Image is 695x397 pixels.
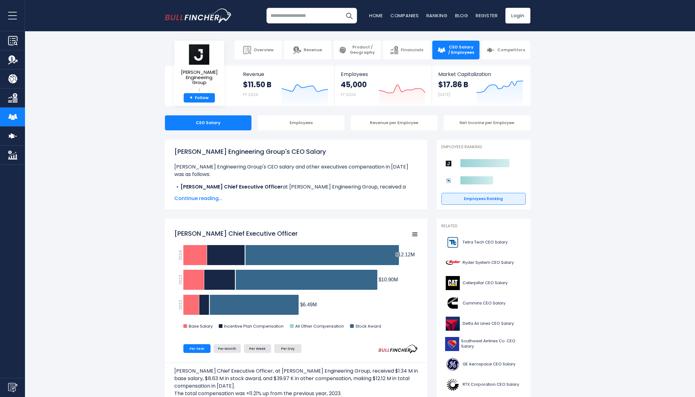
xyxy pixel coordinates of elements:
[463,301,505,306] span: Cummins CEO Salary
[445,378,461,392] img: RTX logo
[184,93,215,103] a: +Follow
[445,337,459,351] img: LUV logo
[174,226,418,335] svg: Robert V. Pragada Chief Executive Officer
[463,382,519,387] span: RTX Corporation CEO Salary
[448,45,474,55] span: CEO Salary / Employees
[463,321,514,326] span: Delta Air Lines CEO Salary
[284,41,331,59] a: Revenue
[441,315,526,332] a: Delta Air Lines CEO Salary
[335,66,432,106] a: Employees 45,000 FY 2024
[177,250,183,260] text: 2024
[165,8,232,23] a: Go to homepage
[441,295,526,312] a: Cummins CEO Salary
[378,277,398,282] tspan: $10.90M
[174,147,418,156] h1: [PERSON_NAME] Engineering Group's CEO Salary
[445,276,461,290] img: CAT logo
[179,70,219,85] span: [PERSON_NAME] Engineering Group
[461,339,522,349] span: Southwest Airlines Co. CEO Salary
[476,12,498,19] a: Register
[174,229,298,238] tspan: [PERSON_NAME] Chief Executive Officer
[395,252,415,257] tspan: $12.12M
[441,356,526,373] a: GE Aerospace CEO Salary
[258,115,345,130] div: Employees
[441,254,526,271] a: Ryder System CEO Salary
[341,92,356,97] small: FY 2024
[179,87,219,93] small: J
[383,41,430,59] a: Financials
[445,296,461,310] img: CMI logo
[482,41,530,59] a: Competitors
[445,235,461,249] img: TTEK logo
[254,48,274,53] span: Overview
[235,41,282,59] a: Overview
[351,115,438,130] div: Revenue per Employee
[463,362,515,367] span: GE Aerospace CEO Salary
[445,317,461,331] img: DAL logo
[455,12,468,19] a: Blog
[300,302,316,307] tspan: $6.49M
[341,80,367,89] strong: 45,000
[441,193,526,205] a: Employees Ranking
[369,12,383,19] a: Home
[243,92,258,97] small: FY 2024
[243,80,271,89] strong: $11.50 B
[441,144,526,150] p: Employees Ranking
[441,376,526,393] a: RTX Corporation CEO Salary
[174,163,418,178] p: [PERSON_NAME] Engineering Group's CEO salary and other executives compensation in [DATE] was as f...
[189,323,213,329] text: Base Salary
[497,48,525,53] span: Competitors
[165,8,232,23] img: bullfincher logo
[390,12,419,19] a: Companies
[505,8,530,23] a: Login
[174,367,418,390] p: [PERSON_NAME] Chief Executive Officer, at [PERSON_NAME] Engineering Group, received $1.34 M in ba...
[426,12,448,19] a: Ranking
[174,183,418,198] li: at [PERSON_NAME] Engineering Group, received a total compensation of $12.12 M in [DATE].
[432,41,479,59] a: CEO Salary / Employees
[174,195,418,202] span: Continue reading...
[432,66,529,106] a: Market Capitalization $17.86 B [DATE]
[441,234,526,251] a: Tetra Tech CEO Salary
[165,115,252,130] div: CEO Salary
[304,48,322,53] span: Revenue
[177,300,183,310] text: 2022
[441,224,526,229] p: Related
[349,45,376,55] span: Product / Geography
[183,344,211,353] li: Per Year
[181,183,283,190] b: [PERSON_NAME] Chief Executive Officer
[445,357,461,371] img: GE logo
[179,44,220,93] a: [PERSON_NAME] Engineering Group J
[190,95,193,101] strong: +
[224,323,284,329] text: Incentive Plan Compensation
[237,66,335,106] a: Revenue $11.50 B FY 2024
[438,71,523,77] span: Market Capitalization
[244,344,271,353] li: Per Week
[355,323,381,329] text: Stock Award
[463,280,508,286] span: Caterpillar CEO Salary
[177,275,183,285] text: 2023
[463,260,514,265] span: Ryder System CEO Salary
[334,41,381,59] a: Product / Geography
[444,159,453,168] img: Jacobs Engineering Group competitors logo
[274,344,301,353] li: Per Day
[341,71,425,77] span: Employees
[444,177,453,185] img: Tetra Tech competitors logo
[243,71,328,77] span: Revenue
[441,335,526,353] a: Southwest Airlines Co. CEO Salary
[214,344,241,353] li: Per Month
[444,115,530,130] div: Net Income per Employee
[401,48,423,53] span: Financials
[441,274,526,292] a: Caterpillar CEO Salary
[438,80,468,89] strong: $17.86 B
[295,323,344,329] text: All Other Compensation
[463,240,508,245] span: Tetra Tech CEO Salary
[445,256,461,270] img: R logo
[438,92,450,97] small: [DATE]
[341,8,357,23] button: Search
